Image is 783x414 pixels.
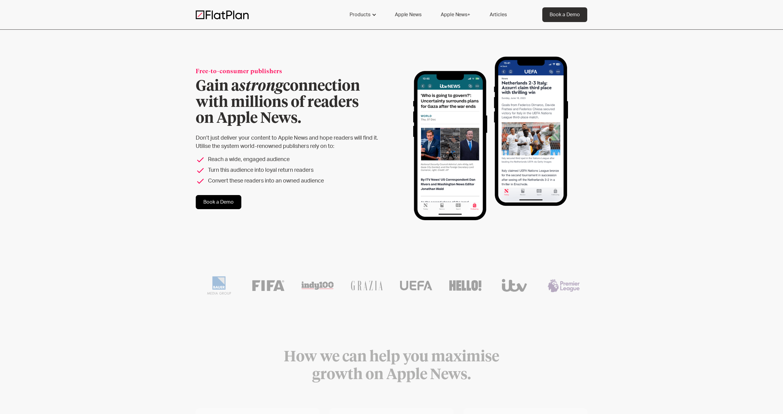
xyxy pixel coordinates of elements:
div: Products [350,11,370,18]
em: strong [239,79,283,94]
h1: Gain a connection with millions of readers on Apple News. [196,78,389,127]
div: Free-to-consumer publishers [196,68,389,76]
p: Don’t just deliver your content to Apple News and hope readers will find it. Utilise the system w... [196,134,389,151]
a: Articles [482,7,514,22]
div: Book a Demo [550,11,580,18]
a: Apple News [388,7,429,22]
li: Reach a wide, engaged audience [196,156,389,164]
li: Turn this audience into loyal return readers [196,166,389,175]
a: Book a Demo [542,7,587,22]
a: Apple News+ [433,7,477,22]
li: Convert these readers into an owned audience [196,177,389,185]
a: Book a Demo [196,195,241,209]
h2: How we can help you maximise growth on Apple News. [274,348,509,384]
div: Products [342,7,383,22]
